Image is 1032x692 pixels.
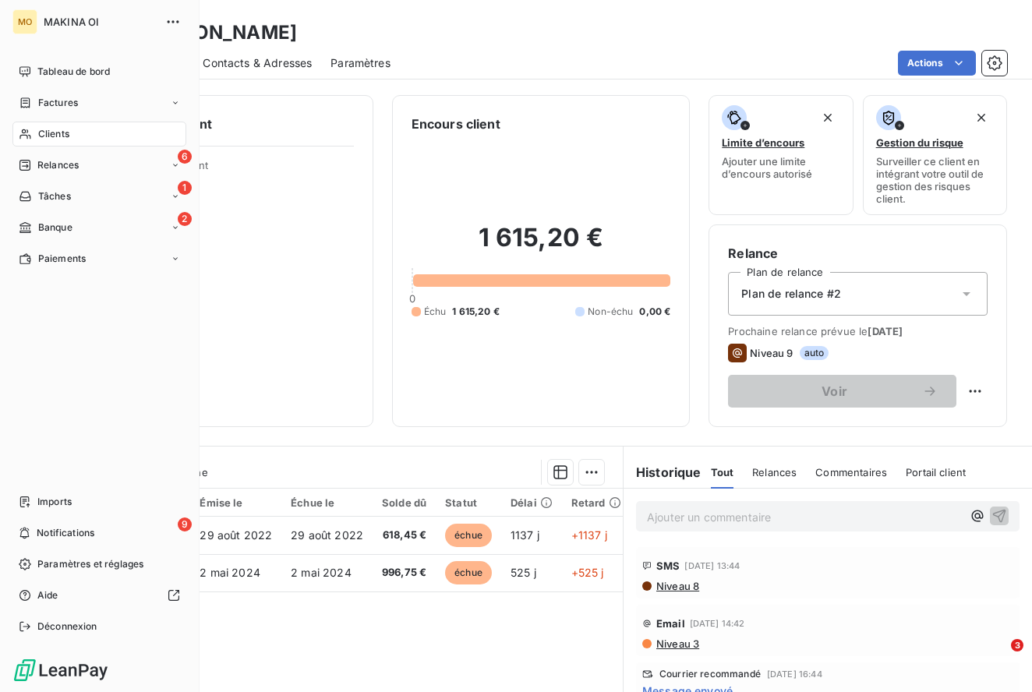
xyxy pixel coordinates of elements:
[684,561,740,570] span: [DATE] 13:44
[863,95,1007,215] button: Gestion du risqueSurveiller ce client en intégrant votre outil de gestion des risques client.
[412,115,500,133] h6: Encours client
[709,95,853,215] button: Limite d’encoursAjouter une limite d’encours autorisé
[728,244,988,263] h6: Relance
[445,524,492,547] span: échue
[200,528,272,542] span: 29 août 2022
[741,286,841,302] span: Plan de relance #2
[767,669,822,679] span: [DATE] 16:44
[12,9,37,34] div: MO
[511,566,536,579] span: 525 j
[1011,639,1023,651] span: 3
[37,557,143,571] span: Paramètres et réglages
[178,150,192,164] span: 6
[722,155,839,180] span: Ajouter une limite d’encours autorisé
[12,658,109,683] img: Logo LeanPay
[291,528,363,542] span: 29 août 2022
[203,55,312,71] span: Contacts & Adresses
[906,466,966,478] span: Portail client
[382,496,426,509] div: Solde dû
[711,466,734,478] span: Tout
[178,181,192,195] span: 1
[412,222,671,269] h2: 1 615,20 €
[588,305,633,319] span: Non-échu
[38,96,78,110] span: Factures
[12,583,186,608] a: Aide
[752,466,797,478] span: Relances
[452,305,500,319] span: 1 615,20 €
[868,325,903,337] span: [DATE]
[750,347,793,359] span: Niveau 9
[898,51,976,76] button: Actions
[200,496,272,509] div: Émise le
[815,466,887,478] span: Commentaires
[571,496,621,509] div: Retard
[728,375,956,408] button: Voir
[37,495,72,509] span: Imports
[38,252,86,266] span: Paiements
[639,305,670,319] span: 0,00 €
[659,669,761,679] span: Courrier recommandé
[291,566,352,579] span: 2 mai 2024
[655,580,699,592] span: Niveau 8
[979,639,1016,676] iframe: Intercom live chat
[624,463,702,482] h6: Historique
[37,65,110,79] span: Tableau de bord
[38,221,72,235] span: Banque
[728,325,988,337] span: Prochaine relance prévue le
[37,158,79,172] span: Relances
[137,19,297,47] h3: [PERSON_NAME]
[722,136,804,149] span: Limite d’encours
[38,127,69,141] span: Clients
[655,637,699,650] span: Niveau 3
[800,346,829,360] span: auto
[291,496,363,509] div: Échue le
[37,526,94,540] span: Notifications
[445,496,492,509] div: Statut
[44,16,156,28] span: MAKINA OI
[200,566,260,579] span: 2 mai 2024
[690,619,745,628] span: [DATE] 14:42
[876,136,963,149] span: Gestion du risque
[876,155,994,205] span: Surveiller ce client en intégrant votre outil de gestion des risques client.
[382,565,426,581] span: 996,75 €
[382,528,426,543] span: 618,45 €
[656,560,680,572] span: SMS
[445,561,492,584] span: échue
[178,517,192,531] span: 9
[409,292,415,305] span: 0
[656,617,685,630] span: Email
[424,305,447,319] span: Échu
[38,189,71,203] span: Tâches
[330,55,391,71] span: Paramètres
[571,528,607,542] span: +1137 j
[511,528,539,542] span: 1137 j
[747,385,922,397] span: Voir
[37,620,97,634] span: Déconnexion
[94,115,354,133] h6: Informations client
[178,212,192,226] span: 2
[125,159,354,181] span: Propriétés Client
[571,566,604,579] span: +525 j
[37,588,58,602] span: Aide
[511,496,553,509] div: Délai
